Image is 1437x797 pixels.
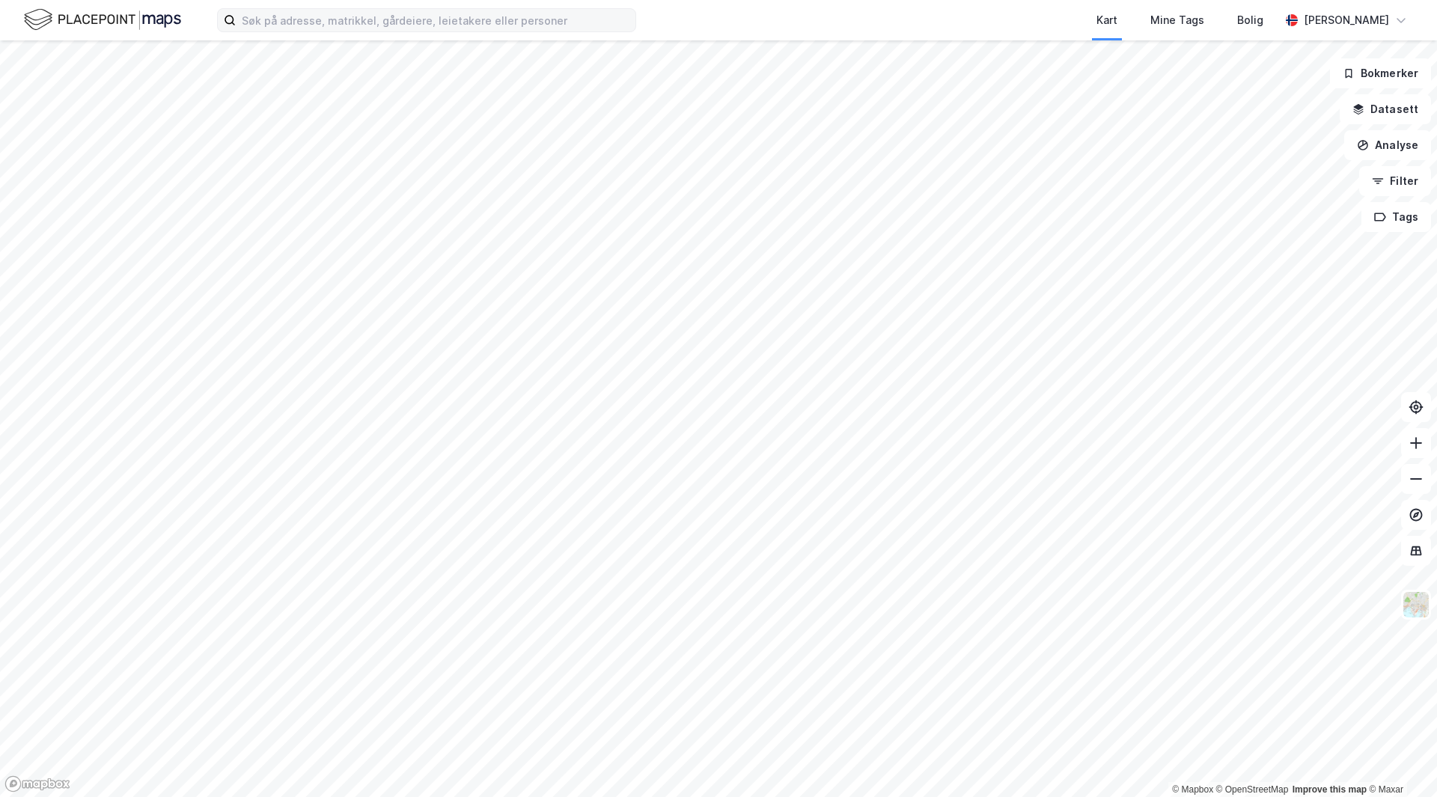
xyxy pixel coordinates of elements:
img: logo.f888ab2527a4732fd821a326f86c7f29.svg [24,7,181,33]
input: Søk på adresse, matrikkel, gårdeiere, leietakere eller personer [236,9,635,31]
iframe: Chat Widget [1362,725,1437,797]
div: Kontrollprogram for chat [1362,725,1437,797]
div: Bolig [1237,11,1263,29]
div: Kart [1096,11,1117,29]
div: [PERSON_NAME] [1304,11,1389,29]
div: Mine Tags [1150,11,1204,29]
